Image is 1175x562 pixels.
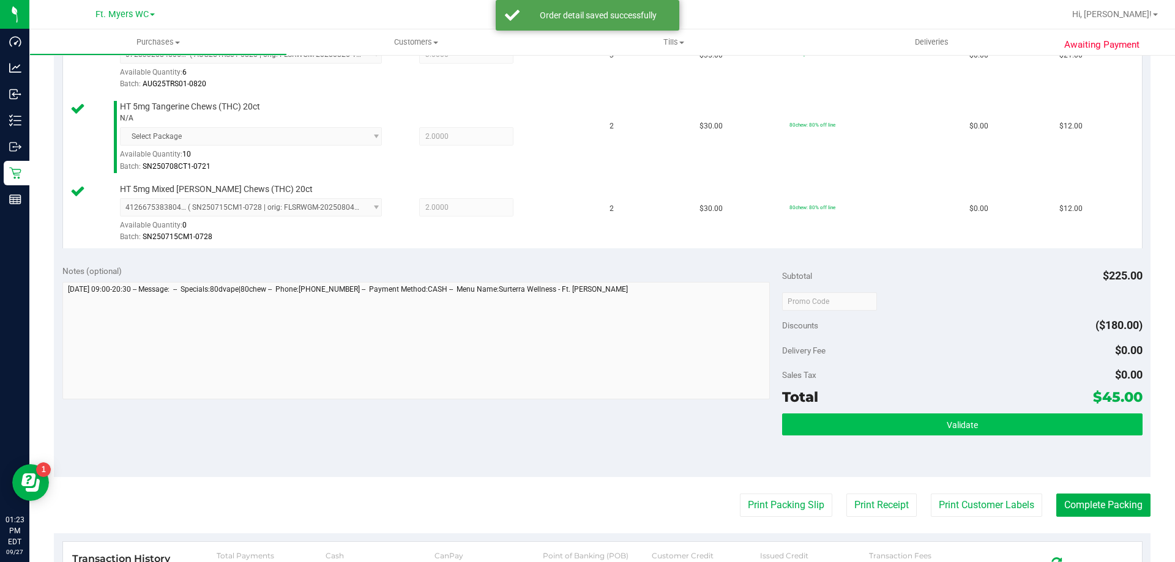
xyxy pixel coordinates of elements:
span: Batch: [120,162,141,171]
span: Hi, [PERSON_NAME]! [1072,9,1152,19]
div: Available Quantity: [120,64,395,87]
span: SN250715CM1-0728 [143,232,212,241]
button: Print Receipt [846,494,917,517]
span: 0 [182,221,187,229]
div: Point of Banking (POB) [543,551,652,560]
span: $0.00 [969,203,988,215]
span: Deliveries [898,37,965,48]
inline-svg: Outbound [9,141,21,153]
span: 2 [610,203,614,215]
span: Batch: [120,79,141,88]
span: $30.00 [699,120,723,132]
span: Notes (optional) [62,266,122,276]
div: Available Quantity: [120,216,395,240]
inline-svg: Dashboard [9,35,21,48]
span: 2 [610,120,614,132]
div: Cash [326,551,435,560]
span: Tills [545,37,802,48]
span: 10 [182,150,191,158]
inline-svg: Reports [9,193,21,205]
a: Deliveries [803,29,1061,55]
span: $0.00 [1115,368,1143,381]
button: Print Packing Slip [740,494,832,517]
span: Discounts [782,314,818,336]
span: ($180.00) [1095,319,1143,331]
span: $225.00 [1103,269,1143,282]
div: Issued Credit [760,551,869,560]
iframe: Resource center [12,464,49,501]
p: 09/27 [6,547,24,556]
span: Delivery Fee [782,346,826,355]
span: 80chew: 80% off line [789,204,835,210]
span: Sales Tax [782,370,816,380]
button: Validate [782,413,1142,435]
span: 80chew: 80% off line [789,122,835,128]
div: Customer Credit [652,551,761,560]
a: Purchases [29,29,287,55]
span: $0.00 [1115,344,1143,357]
inline-svg: Inventory [9,114,21,127]
span: Subtotal [782,271,812,281]
span: $30.00 [699,203,723,215]
div: Order detail saved successfully [526,9,670,21]
span: Customers [288,37,544,48]
p: 01:23 PM EDT [6,514,24,547]
span: Purchases [30,37,286,48]
span: 6 [182,68,187,76]
span: $0.00 [969,120,988,132]
span: Total [782,388,818,405]
inline-svg: Analytics [9,62,21,74]
span: $12.00 [1059,203,1083,215]
a: Tills [545,29,802,55]
span: HT 5mg Tangerine Chews (THC) 20ct [120,101,260,113]
inline-svg: Inbound [9,88,21,100]
span: Validate [947,420,978,430]
div: Total Payments [217,551,326,560]
span: Awaiting Payment [1064,38,1140,52]
div: Transaction Fees [869,551,978,560]
button: Print Customer Labels [931,494,1042,517]
button: Complete Packing [1056,494,1151,517]
div: Available Quantity: [120,146,395,169]
span: $45.00 [1093,388,1143,405]
span: $12.00 [1059,120,1083,132]
span: AUG25TRS01-0820 [143,79,206,88]
span: Batch: [120,232,141,241]
span: SN250708CT1-0721 [143,162,211,171]
span: Ft. Myers WC [95,9,149,20]
div: CanPay [435,551,543,560]
inline-svg: Retail [9,167,21,179]
input: Promo Code [782,292,877,311]
a: Customers [287,29,545,55]
iframe: Resource center unread badge [36,462,51,477]
span: HT 5mg Mixed [PERSON_NAME] Chews (THC) 20ct [120,183,313,195]
span: N/A [120,113,133,124]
